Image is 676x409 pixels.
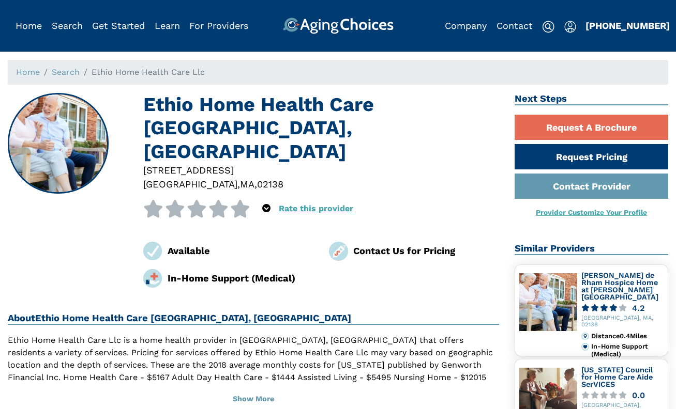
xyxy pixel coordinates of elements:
[497,20,533,31] a: Contact
[52,67,80,77] a: Search
[581,343,589,350] img: primary.svg
[515,115,668,140] a: Request A Brochure
[16,20,42,31] a: Home
[542,21,554,33] img: search-icon.svg
[16,67,40,77] a: Home
[581,391,664,399] a: 0.0
[168,244,313,258] div: Available
[143,179,237,190] span: [GEOGRAPHIC_DATA]
[581,366,653,388] a: [US_STATE] Council for Home Care Aide SerVICES
[564,21,576,33] img: user-icon.svg
[591,343,664,358] div: In-Home Support (Medical)
[515,144,668,169] a: Request Pricing
[92,67,205,77] span: Ethio Home Health Care Llc
[155,20,180,31] a: Learn
[279,203,353,213] a: Rate this provider
[632,304,644,312] div: 4.2
[52,18,83,34] div: Popover trigger
[353,244,499,258] div: Contact Us for Pricing
[8,334,499,396] p: Ethio Home Health Care Llc is a home health provider in [GEOGRAPHIC_DATA], [GEOGRAPHIC_DATA] that...
[581,304,664,312] a: 4.2
[581,315,664,328] div: [GEOGRAPHIC_DATA], MA, 02138
[581,333,589,340] img: distance.svg
[92,20,145,31] a: Get Started
[8,60,668,85] nav: breadcrumb
[515,243,668,255] h2: Similar Providers
[585,20,670,31] a: [PHONE_NUMBER]
[240,179,254,190] span: MA
[515,93,668,105] h2: Next Steps
[143,163,500,177] div: [STREET_ADDRESS]
[237,179,240,190] span: ,
[515,174,668,199] a: Contact Provider
[254,179,257,190] span: ,
[262,200,271,217] div: Popover trigger
[445,20,487,31] a: Company
[257,177,283,191] div: 02138
[632,391,645,399] div: 0.0
[581,271,658,301] a: [PERSON_NAME] de Rham Hospice Home at [PERSON_NAME][GEOGRAPHIC_DATA]
[282,18,393,34] img: AgingChoices
[9,94,108,193] img: Ethio Home Health Care Llc, Cambridge MA
[8,312,499,325] h2: About Ethio Home Health Care [GEOGRAPHIC_DATA], [GEOGRAPHIC_DATA]
[168,271,313,285] div: In-Home Support (Medical)
[564,18,576,34] div: Popover trigger
[52,20,83,31] a: Search
[591,333,664,340] div: Distance 0.4 Miles
[143,93,500,163] h1: Ethio Home Health Care [GEOGRAPHIC_DATA], [GEOGRAPHIC_DATA]
[536,208,647,216] a: Provider Customize Your Profile
[189,20,248,31] a: For Providers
